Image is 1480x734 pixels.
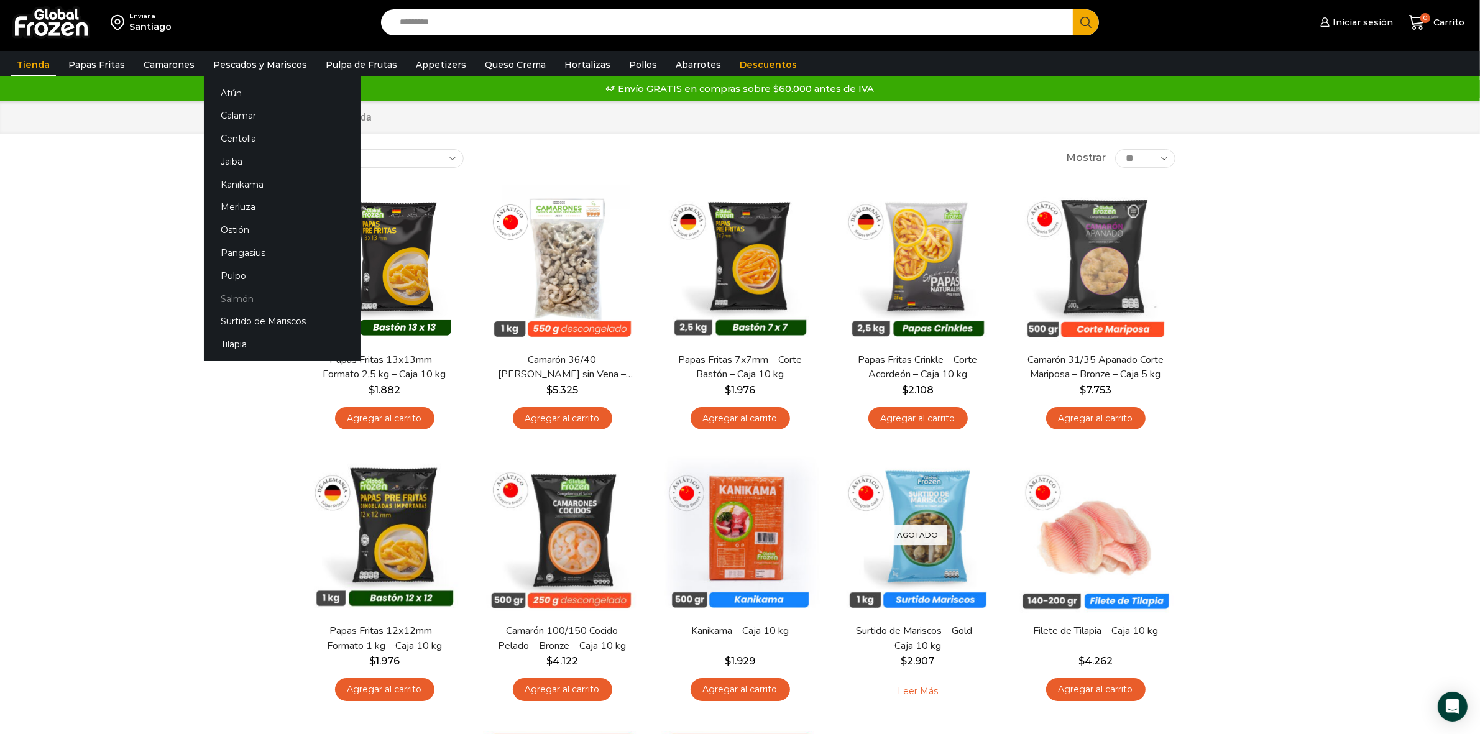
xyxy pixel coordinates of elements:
a: Kanikama [204,173,361,196]
a: 0 Carrito [1405,8,1468,37]
a: Agregar al carrito: “Papas Fritas 12x12mm - Formato 1 kg - Caja 10 kg” [335,678,434,701]
a: Salmón [204,287,361,310]
a: Atún [204,81,361,104]
div: Santiago [129,21,172,33]
span: $ [1080,384,1086,396]
span: Mostrar [1066,151,1106,165]
a: Iniciar sesión [1317,10,1393,35]
bdi: 1.976 [369,655,400,667]
span: $ [725,384,731,396]
a: Papas Fritas Crinkle – Corte Acordeón – Caja 10 kg [846,353,989,382]
a: Centolla [204,127,361,150]
span: $ [901,655,908,667]
a: Agregar al carrito: “Papas Fritas Crinkle - Corte Acordeón - Caja 10 kg” [868,407,968,430]
a: Ostión [204,219,361,242]
a: Camarones [137,53,201,76]
a: Abarrotes [669,53,727,76]
a: Merluza [204,196,361,219]
a: Kanikama – Caja 10 kg [668,624,811,638]
a: Agregar al carrito: “Camarón 100/150 Cocido Pelado - Bronze - Caja 10 kg” [513,678,612,701]
a: Papas Fritas [62,53,131,76]
a: Pescados y Mariscos [207,53,313,76]
a: Jaiba [204,150,361,173]
a: Papas Fritas 7x7mm – Corte Bastón – Caja 10 kg [668,353,811,382]
span: $ [546,655,553,667]
a: Papas Fritas 13x13mm – Formato 2,5 kg – Caja 10 kg [313,353,456,382]
a: Agregar al carrito: “Camarón 31/35 Apanado Corte Mariposa - Bronze - Caja 5 kg” [1046,407,1146,430]
a: Appetizers [410,53,472,76]
a: Descuentos [733,53,803,76]
a: Camarón 100/150 Cocido Pelado – Bronze – Caja 10 kg [490,624,633,653]
a: Pangasius [204,242,361,265]
a: Pulpa de Frutas [319,53,403,76]
a: Filete de Tilapia – Caja 10 kg [1024,624,1167,638]
bdi: 1.882 [369,384,400,396]
span: $ [546,384,553,396]
a: Camarón 36/40 [PERSON_NAME] sin Vena – Bronze – Caja 10 kg [490,353,633,382]
a: Camarón 31/35 Apanado Corte Mariposa – Bronze – Caja 5 kg [1024,353,1167,382]
bdi: 1.976 [725,384,755,396]
bdi: 4.122 [546,655,578,667]
span: $ [369,655,375,667]
span: $ [902,384,908,396]
bdi: 2.907 [901,655,935,667]
span: $ [369,384,375,396]
a: Calamar [204,104,361,127]
p: Agotado [889,525,947,546]
bdi: 1.929 [725,655,755,667]
a: Agregar al carrito: “Papas Fritas 13x13mm - Formato 2,5 kg - Caja 10 kg” [335,407,434,430]
a: Agregar al carrito: “Filete de Tilapia - Caja 10 kg” [1046,678,1146,701]
a: Tilapia [204,333,361,356]
bdi: 5.325 [546,384,578,396]
span: 0 [1420,13,1430,23]
span: $ [725,655,731,667]
select: Pedido de la tienda [305,149,464,168]
button: Search button [1073,9,1099,35]
bdi: 7.753 [1080,384,1111,396]
a: Pulpo [204,264,361,287]
a: Hortalizas [558,53,617,76]
div: Enviar a [129,12,172,21]
span: Carrito [1430,16,1464,29]
a: Tienda [11,53,56,76]
span: Iniciar sesión [1330,16,1393,29]
a: Pollos [623,53,663,76]
a: Agregar al carrito: “Kanikama – Caja 10 kg” [691,678,790,701]
bdi: 2.108 [902,384,934,396]
a: Agregar al carrito: “Papas Fritas 7x7mm - Corte Bastón - Caja 10 kg” [691,407,790,430]
span: $ [1078,655,1085,667]
a: Surtido de Mariscos [204,310,361,333]
bdi: 4.262 [1078,655,1113,667]
a: Queso Crema [479,53,552,76]
a: Leé más sobre “Surtido de Mariscos - Gold - Caja 10 kg” [878,678,957,704]
a: Surtido de Mariscos – Gold – Caja 10 kg [846,624,989,653]
a: Papas Fritas 12x12mm – Formato 1 kg – Caja 10 kg [313,624,456,653]
div: Open Intercom Messenger [1438,692,1468,722]
a: Agregar al carrito: “Camarón 36/40 Crudo Pelado sin Vena - Bronze - Caja 10 kg” [513,407,612,430]
img: address-field-icon.svg [111,12,129,33]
